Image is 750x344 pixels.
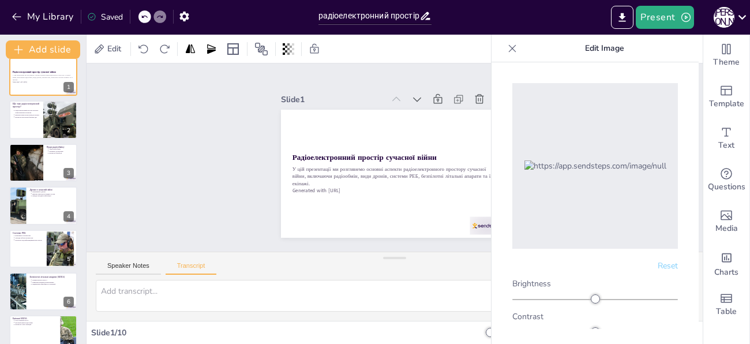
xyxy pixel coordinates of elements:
[714,7,734,28] div: Ю [PERSON_NAME]
[15,321,57,324] p: Високий рівень підготовки
[15,234,43,237] p: Важливість систем РЕБ
[292,152,436,162] strong: Радіоелектронний простір сучасної війни
[524,160,666,171] img: https://app.sendsteps.com/image/null
[9,100,77,139] div: 2
[714,266,738,279] span: Charts
[703,35,749,76] div: Change the overall theme
[49,152,74,155] p: Вплив на бойові дії
[15,324,57,326] p: Вплив на успіх операцій
[29,275,74,279] p: Безпілотні літальні апарати (БПЛА)
[9,186,77,225] div: 4
[15,114,40,116] p: Використання технологій для зв'язку
[15,320,57,322] p: Роль екіпажів БПЛА
[63,211,74,222] div: 4
[522,35,687,62] p: Edit Image
[32,193,74,195] p: Використання для розвідки та атак
[47,145,74,149] p: Види радіообміну
[224,40,242,58] div: Layout
[32,195,74,197] p: Швидка передача інформації
[63,125,74,136] div: 2
[15,237,43,239] p: Методи роботи систем РЕБ
[63,254,74,264] div: 5
[512,278,678,289] div: Brightness
[703,118,749,159] div: Add text boxes
[9,8,78,26] button: My Library
[636,6,693,29] button: Present
[13,81,74,83] p: Generated with [URL]
[6,40,80,59] button: Add slide
[9,144,77,182] div: 3
[281,94,384,105] div: Slide 1
[13,70,56,73] strong: Радіоелектронний простір сучасної війни
[13,102,40,108] p: Що таке радіоелектронний простір?
[9,272,77,311] div: 6
[15,239,43,241] p: Контроль над інформаційним простором
[166,262,217,275] button: Transcript
[658,260,678,271] span: Reset
[713,56,740,69] span: Theme
[91,327,486,338] div: Slide 1 / 10
[13,231,43,234] p: Системи РЕБ
[32,281,74,283] p: Зниження ризиків для військових
[15,109,40,113] p: Радіоелектронний простір охоплює електромагнітні сигнали
[318,8,420,24] input: Insert title
[703,76,749,118] div: Add ready made slides
[716,305,737,318] span: Table
[32,279,74,281] p: Універсальність БПЛА
[718,139,734,152] span: Text
[703,284,749,326] div: Add a table
[611,6,633,29] button: Export to PowerPoint
[292,187,497,194] p: Generated with [URL]
[49,148,74,150] p: Типи радіообміну
[63,168,74,178] div: 3
[714,6,734,29] button: Ю [PERSON_NAME]
[96,262,161,275] button: Speaker Notes
[32,283,74,286] p: Підвищення ефективності операцій
[13,74,74,81] p: У цій презентації ми розглянемо основні аспекти радіоелектронного простору сучасної війни, включа...
[703,201,749,242] div: Add images, graphics, shapes or video
[703,159,749,201] div: Get real-time input from your audience
[29,188,74,192] p: Дрони в сучасній війні
[292,166,497,187] p: У цій презентації ми розглянемо основні аспекти радіоелектронного простору сучасної війни, включа...
[15,115,40,118] p: Вплив на результати бойових дій
[703,242,749,284] div: Add charts and graphs
[63,297,74,307] div: 6
[105,43,123,54] span: Edit
[708,181,745,193] span: Questions
[254,42,268,56] span: Position
[709,98,744,110] span: Template
[512,311,678,322] div: Contrast
[87,12,123,23] div: Saved
[32,191,74,193] p: Незамінність дронів
[715,222,738,235] span: Media
[49,150,74,152] p: Переваги та недоліки
[13,317,57,320] p: Екіпажі БПЛА
[9,230,77,268] div: 5
[9,58,77,96] div: 1
[63,82,74,92] div: 1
